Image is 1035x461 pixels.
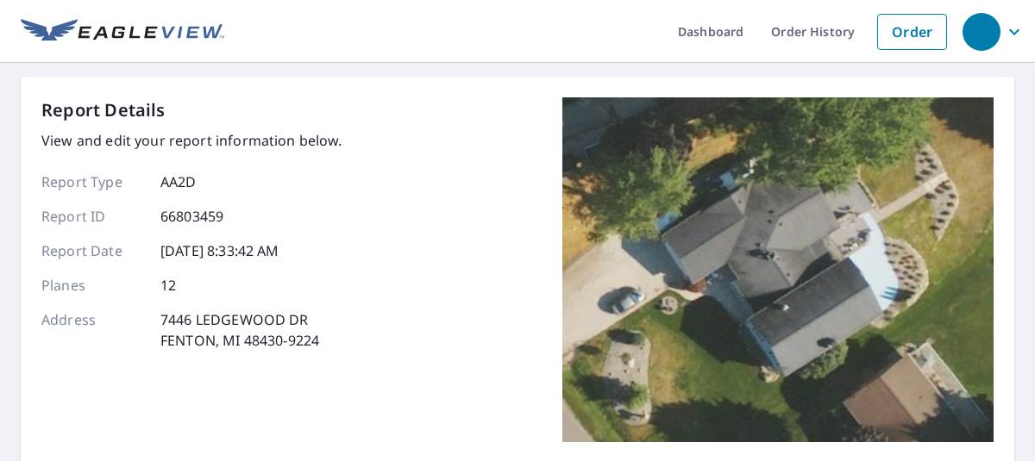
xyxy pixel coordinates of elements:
[160,171,197,192] p: AA2D
[41,97,166,123] p: Report Details
[160,309,319,351] p: 7446 LEDGEWOOD DR FENTON, MI 48430-9224
[160,275,176,296] p: 12
[41,130,342,151] p: View and edit your report information below.
[562,97,994,442] img: Top image
[41,240,145,261] p: Report Date
[160,206,223,227] p: 66803459
[21,19,224,45] img: EV Logo
[41,171,145,192] p: Report Type
[41,275,145,296] p: Planes
[41,206,145,227] p: Report ID
[877,14,947,50] a: Order
[160,240,279,261] p: [DATE] 8:33:42 AM
[41,309,145,351] p: Address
